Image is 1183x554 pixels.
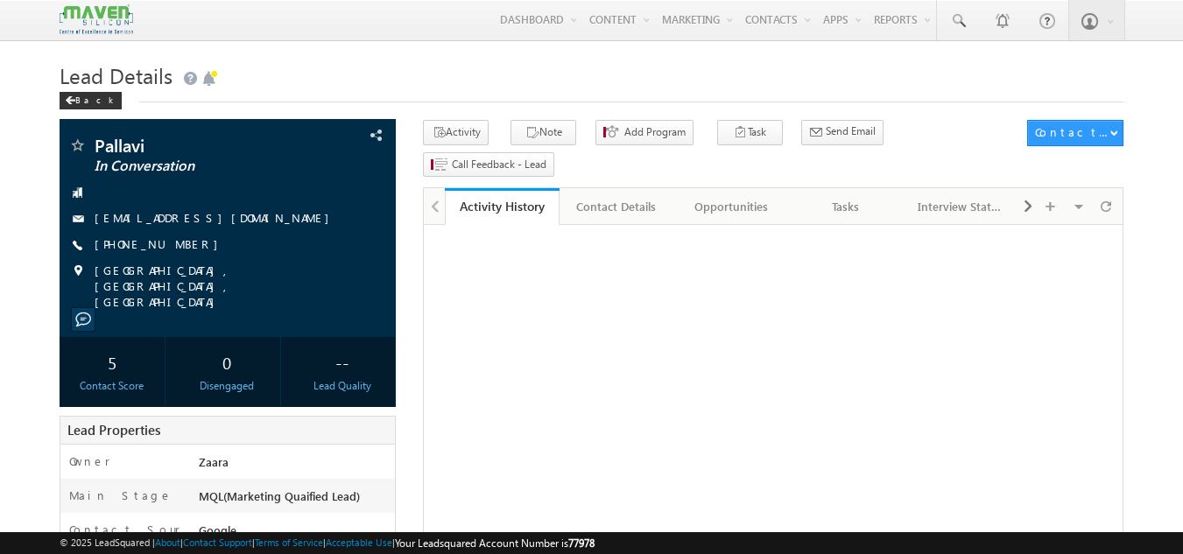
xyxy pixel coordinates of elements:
span: Pallavi [95,137,302,154]
button: Activity [423,120,489,145]
button: Task [717,120,783,145]
a: Interview Status [904,188,1018,225]
button: Contact Actions [1027,120,1123,146]
span: Send Email [826,123,876,139]
span: Zaara [199,454,229,469]
a: Contact Details [560,188,674,225]
span: Your Leadsquared Account Number is [395,536,595,550]
div: MQL(Marketing Quaified Lead) [194,487,396,512]
div: 5 [64,346,161,378]
span: In Conversation [95,158,302,175]
span: Call Feedback - Lead [452,157,546,172]
a: Contact Support [183,536,252,548]
div: Opportunities [688,196,773,217]
div: 0 [179,346,276,378]
button: Add Program [595,120,694,145]
a: Tasks [789,188,904,225]
div: Tasks [803,196,888,217]
div: Disengaged [179,378,276,394]
span: © 2025 LeadSquared | | | | | [60,535,595,551]
div: Contact Details [574,196,658,217]
button: Note [511,120,576,145]
img: Custom Logo [60,4,133,35]
div: Activity History [458,198,546,214]
div: Contact Score [64,378,161,394]
a: Opportunities [674,188,789,225]
div: Interview Status [918,196,1003,217]
div: Contact Actions [1035,124,1109,140]
button: Call Feedback - Lead [423,152,554,178]
a: Activity History [445,188,560,225]
button: Send Email [801,120,884,145]
span: [PHONE_NUMBER] [95,236,227,254]
div: Back [60,92,122,109]
span: 77978 [568,536,595,550]
span: [GEOGRAPHIC_DATA], [GEOGRAPHIC_DATA], [GEOGRAPHIC_DATA] [95,263,366,310]
label: Contact Source [69,522,182,553]
span: Lead Properties [67,421,160,438]
a: Back [60,91,130,106]
a: About [155,536,180,548]
div: Lead Quality [293,378,391,394]
span: Lead Details [60,61,173,89]
a: Acceptable Use [326,536,392,548]
label: Main Stage [69,487,173,503]
div: Google [194,522,396,546]
a: Terms of Service [255,536,323,548]
label: Owner [69,453,110,469]
div: -- [293,346,391,378]
a: [EMAIL_ADDRESS][DOMAIN_NAME] [95,210,338,225]
span: Add Program [624,124,686,140]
